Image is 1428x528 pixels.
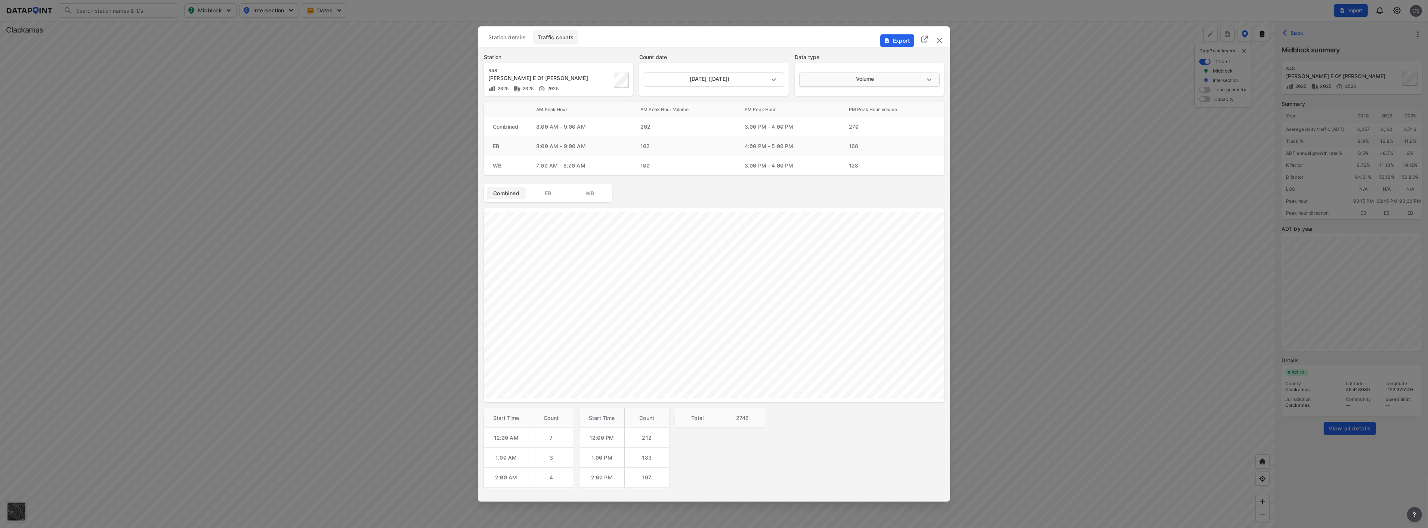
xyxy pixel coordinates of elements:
[840,136,944,156] td: 168
[484,117,527,136] td: Combined
[579,487,624,507] td: 3:00 PM
[935,36,944,45] img: close.efbf2170.svg
[484,53,633,61] label: Station
[496,86,509,91] span: 2025
[484,136,527,156] td: EB
[513,85,521,92] img: Vehicle class
[529,487,574,507] td: 7
[840,117,944,136] td: 270
[529,428,574,448] td: 7
[920,34,929,43] img: full_screen.b7bf9a36.svg
[527,102,631,117] th: AM Peak Hour
[675,408,720,428] th: Total
[1412,510,1418,519] span: ?
[1407,507,1422,522] button: more
[720,408,765,428] th: 2746
[484,467,529,487] td: 2:00 AM
[521,86,534,91] span: 2025
[575,190,605,197] span: WB
[840,102,944,117] th: PM Peak Hour Volume
[795,53,944,61] label: Data type
[488,74,612,82] div: Kelso Rd E Of Richey
[484,408,529,428] th: Start Time
[935,36,944,45] button: delete
[527,117,631,136] td: 8:00 AM - 9:00 AM
[631,156,736,175] td: 100
[624,448,669,467] td: 183
[884,37,890,43] img: File%20-%20Download.70cf71cd.svg
[529,467,574,487] td: 4
[840,156,944,175] td: 128
[644,73,784,87] div: [DATE] ([DATE])
[491,190,521,197] span: Combined
[736,136,840,156] td: 4:00 PM - 5:00 PM
[538,34,574,41] span: Traffic counts
[545,86,559,91] span: 2025
[529,448,574,467] td: 3
[631,136,736,156] td: 102
[484,156,527,175] td: WB
[579,428,624,448] td: 12:00 PM
[624,487,669,507] td: 270
[533,190,563,197] span: EB
[884,37,909,44] span: Export
[639,53,789,61] label: Count date
[488,68,612,74] div: 348
[624,467,669,487] td: 197
[529,408,574,428] th: Count
[527,136,631,156] td: 8:00 AM - 9:00 AM
[579,467,624,487] td: 2:00 PM
[487,187,609,199] div: basic tabs example
[799,73,940,87] div: Volume
[736,156,840,175] td: 3:00 PM - 4:00 PM
[488,34,526,41] span: Station details
[631,102,736,117] th: AM Peak Hour Volume
[484,487,529,507] td: 3:00 AM
[631,117,736,136] td: 202
[579,448,624,467] td: 1:00 PM
[880,34,914,47] button: Export
[484,30,944,44] div: basic tabs example
[484,448,529,467] td: 1:00 AM
[675,408,765,428] table: customized table
[538,85,545,92] img: Vehicle speed
[736,102,840,117] th: PM Peak Hour
[736,117,840,136] td: 3:00 PM - 4:00 PM
[484,428,529,448] td: 12:00 AM
[488,85,496,92] img: Volume count
[527,156,631,175] td: 7:00 AM - 8:00 AM
[624,428,669,448] td: 212
[579,408,624,428] th: Start Time
[624,408,669,428] th: Count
